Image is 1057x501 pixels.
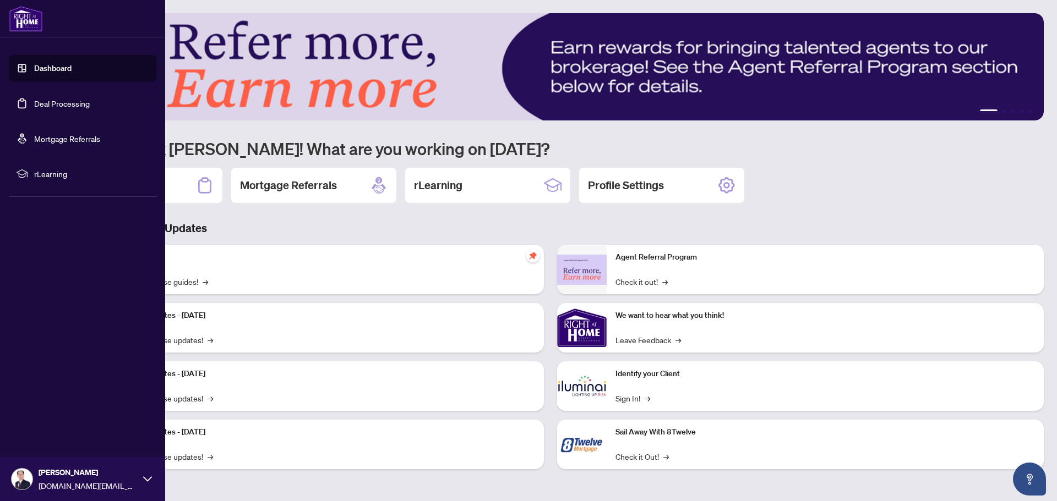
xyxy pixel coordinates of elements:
[615,368,1035,380] p: Identify your Client
[526,249,540,262] span: pushpin
[39,480,138,492] span: [DOMAIN_NAME][EMAIL_ADDRESS][DOMAIN_NAME]
[1011,109,1015,114] button: 3
[557,255,607,285] img: Agent Referral Program
[208,450,213,463] span: →
[208,334,213,346] span: →
[662,276,668,288] span: →
[9,5,43,32] img: logo
[615,450,669,463] a: Check it Out!→
[615,251,1035,263] p: Agent Referral Program
[116,310,535,322] p: Platform Updates - [DATE]
[34,63,72,73] a: Dashboard
[34,98,90,108] a: Deal Processing
[116,426,535,438] p: Platform Updates - [DATE]
[615,310,1035,322] p: We want to hear what you think!
[1002,109,1006,114] button: 2
[615,392,650,404] a: Sign In!→
[116,368,535,380] p: Platform Updates - [DATE]
[1020,109,1024,114] button: 4
[116,251,535,263] p: Self-Help
[675,334,681,346] span: →
[57,13,1044,120] img: Slide 0
[1028,109,1033,114] button: 5
[615,426,1035,438] p: Sail Away With 8Twelve
[645,392,650,404] span: →
[240,178,337,193] h2: Mortgage Referrals
[1013,463,1046,496] button: Open asap
[557,361,607,411] img: Identify your Client
[557,420,607,469] img: Sail Away With 8Twelve
[588,178,664,193] h2: Profile Settings
[39,466,138,478] span: [PERSON_NAME]
[203,276,208,288] span: →
[34,134,100,144] a: Mortgage Referrals
[34,168,149,180] span: rLearning
[208,392,213,404] span: →
[57,221,1044,236] h3: Brokerage & Industry Updates
[980,109,998,114] button: 1
[615,334,681,346] a: Leave Feedback→
[615,276,668,288] a: Check it out!→
[557,303,607,353] img: We want to hear what you think!
[12,469,32,489] img: Profile Icon
[663,450,669,463] span: →
[414,178,462,193] h2: rLearning
[57,138,1044,159] h1: Welcome back [PERSON_NAME]! What are you working on [DATE]?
